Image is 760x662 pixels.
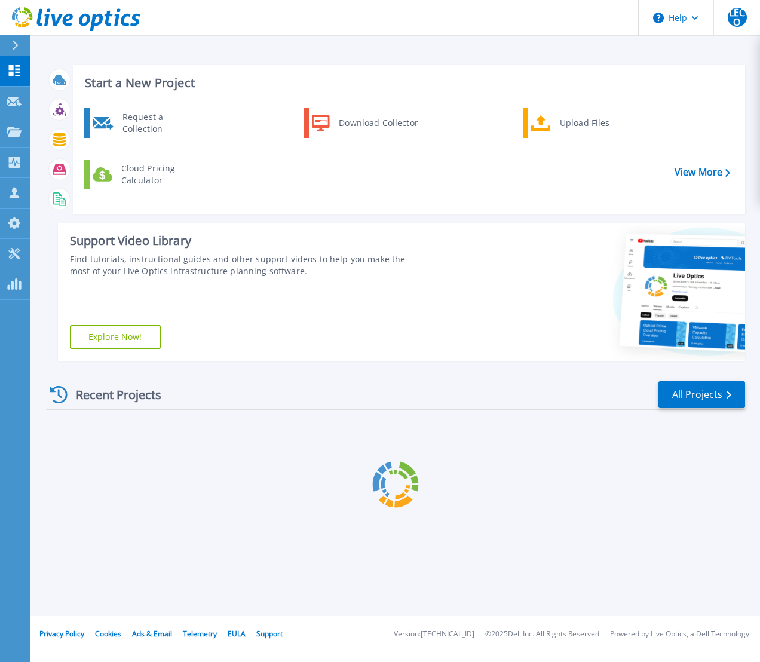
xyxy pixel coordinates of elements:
[256,629,283,639] a: Support
[304,108,426,138] a: Download Collector
[675,167,730,178] a: View More
[70,253,427,277] div: Find tutorials, instructional guides and other support videos to help you make the most of your L...
[115,163,204,186] div: Cloud Pricing Calculator
[46,380,177,409] div: Recent Projects
[183,629,217,639] a: Telemetry
[333,111,423,135] div: Download Collector
[70,233,427,249] div: Support Video Library
[228,629,246,639] a: EULA
[523,108,645,138] a: Upload Files
[554,111,642,135] div: Upload Files
[39,629,84,639] a: Privacy Policy
[117,111,204,135] div: Request a Collection
[132,629,172,639] a: Ads & Email
[658,381,745,408] a: All Projects
[95,629,121,639] a: Cookies
[70,325,161,349] a: Explore Now!
[728,8,747,27] span: LECO
[84,108,207,138] a: Request a Collection
[610,630,749,638] li: Powered by Live Optics, a Dell Technology
[485,630,599,638] li: © 2025 Dell Inc. All Rights Reserved
[85,76,730,90] h3: Start a New Project
[84,160,207,189] a: Cloud Pricing Calculator
[394,630,474,638] li: Version: [TECHNICAL_ID]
